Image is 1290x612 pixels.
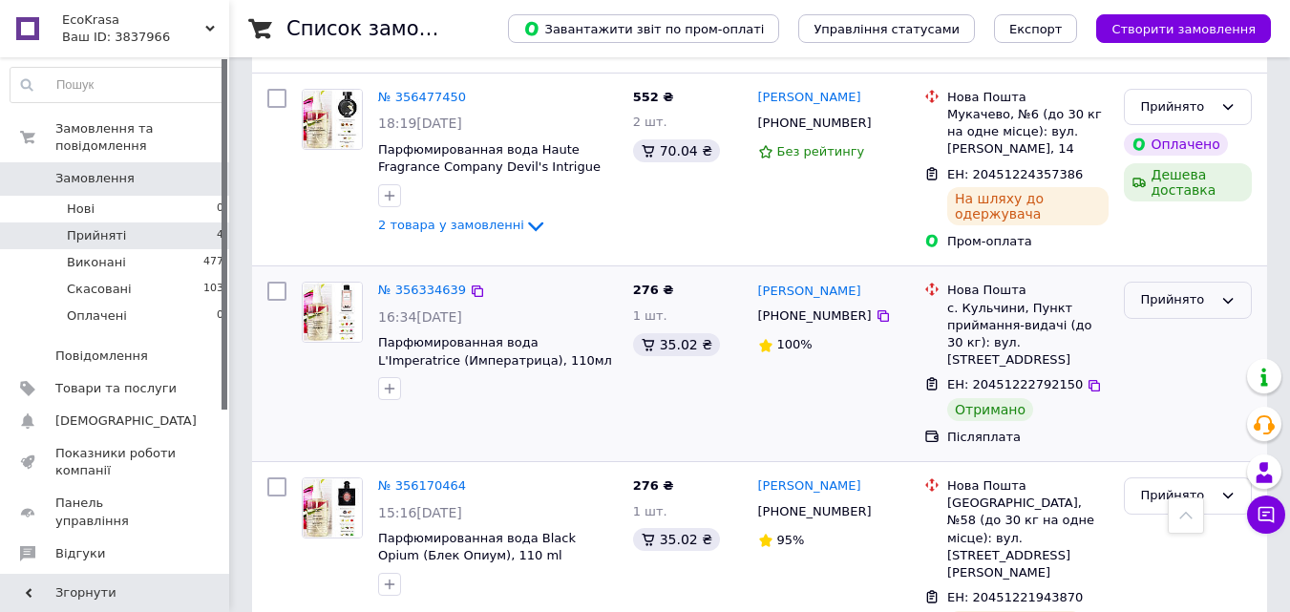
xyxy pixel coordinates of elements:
span: Без рейтингу [777,144,865,158]
a: Фото товару [302,282,363,343]
div: Дешева доставка [1124,163,1252,201]
span: Прийняті [67,227,126,244]
span: 0 [217,307,223,325]
div: Нова Пошта [947,282,1109,299]
span: Завантажити звіт по пром-оплаті [523,20,764,37]
span: Замовлення [55,170,135,187]
div: 35.02 ₴ [633,528,720,551]
span: 2 товара у замовленні [378,218,524,232]
span: 95% [777,533,805,547]
span: ЕН: 20451222792150 [947,377,1083,391]
div: Післяплата [947,429,1109,446]
span: 4 [217,227,223,244]
a: Фото товару [302,477,363,538]
span: Виконані [67,254,126,271]
a: Створити замовлення [1077,21,1271,35]
span: Експорт [1009,22,1063,36]
span: EcoKrasa [62,11,205,29]
span: 276 ₴ [633,283,674,297]
div: Прийнято [1140,290,1213,310]
span: Створити замовлення [1111,22,1256,36]
span: Нові [67,200,95,218]
span: Показники роботи компанії [55,445,177,479]
span: 1 шт. [633,504,667,518]
div: Прийнято [1140,486,1213,506]
span: 0 [217,200,223,218]
div: Оплачено [1124,133,1227,156]
a: № 356477450 [378,90,466,104]
a: № 356170464 [378,478,466,493]
span: Панель управління [55,495,177,529]
div: с. Кульчини, Пункт приймання-видачі (до 30 кг): вул. [STREET_ADDRESS] [947,300,1109,369]
div: Прийнято [1140,97,1213,117]
div: [PHONE_NUMBER] [754,499,876,524]
button: Експорт [994,14,1078,43]
a: [PERSON_NAME] [758,477,861,496]
span: Оплачені [67,307,127,325]
a: Парфюмированная вода Haute Fragrance Company Devil's Intrigue (Интрига Дьявола), 110 мл [378,142,601,192]
span: 276 ₴ [633,478,674,493]
span: 100% [777,337,813,351]
img: Фото товару [303,283,362,342]
div: Мукачево, №6 (до 30 кг на одне місце): вул. [PERSON_NAME], 14 [947,106,1109,158]
div: [PHONE_NUMBER] [754,111,876,136]
span: ЕН: 20451224357386 [947,167,1083,181]
span: Скасовані [67,281,132,298]
span: 15:16[DATE] [378,505,462,520]
div: Нова Пошта [947,477,1109,495]
button: Завантажити звіт по пром-оплаті [508,14,779,43]
div: [PHONE_NUMBER] [754,304,876,328]
span: ЕН: 20451221943870 [947,590,1083,604]
a: [PERSON_NAME] [758,89,861,107]
div: 35.02 ₴ [633,333,720,356]
a: 2 товара у замовленні [378,218,547,232]
a: Фото товару [302,89,363,150]
input: Пошук [11,68,224,102]
button: Чат з покупцем [1247,496,1285,534]
div: Пром-оплата [947,233,1109,250]
button: Управління статусами [798,14,975,43]
span: 552 ₴ [633,90,674,104]
span: 1 шт. [633,308,667,323]
button: Створити замовлення [1096,14,1271,43]
a: [PERSON_NAME] [758,283,861,301]
span: Відгуки [55,545,105,562]
a: Парфюмированная вода L'Imperatrice (Императрица), 110мл [378,335,612,368]
div: Ваш ID: 3837966 [62,29,229,46]
span: 16:34[DATE] [378,309,462,325]
span: Управління статусами [814,22,960,36]
div: [GEOGRAPHIC_DATA], №58 (до 30 кг на одне місце): вул. [STREET_ADDRESS][PERSON_NAME] [947,495,1109,581]
a: № 356334639 [378,283,466,297]
a: Парфюмированная вода Black Opium (Блек Опиум), 110 ml [378,531,576,563]
img: Фото товару [303,90,362,149]
div: На шляху до одержувача [947,187,1109,225]
span: 18:19[DATE] [378,116,462,131]
span: [DEMOGRAPHIC_DATA] [55,412,197,430]
h1: Список замовлень [286,17,480,40]
span: Замовлення та повідомлення [55,120,229,155]
div: Отримано [947,398,1033,421]
span: 477 [203,254,223,271]
img: Фото товару [303,478,362,538]
span: Повідомлення [55,348,148,365]
div: 70.04 ₴ [633,139,720,162]
span: 103 [203,281,223,298]
span: 2 шт. [633,115,667,129]
span: Товари та послуги [55,380,177,397]
div: Нова Пошта [947,89,1109,106]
